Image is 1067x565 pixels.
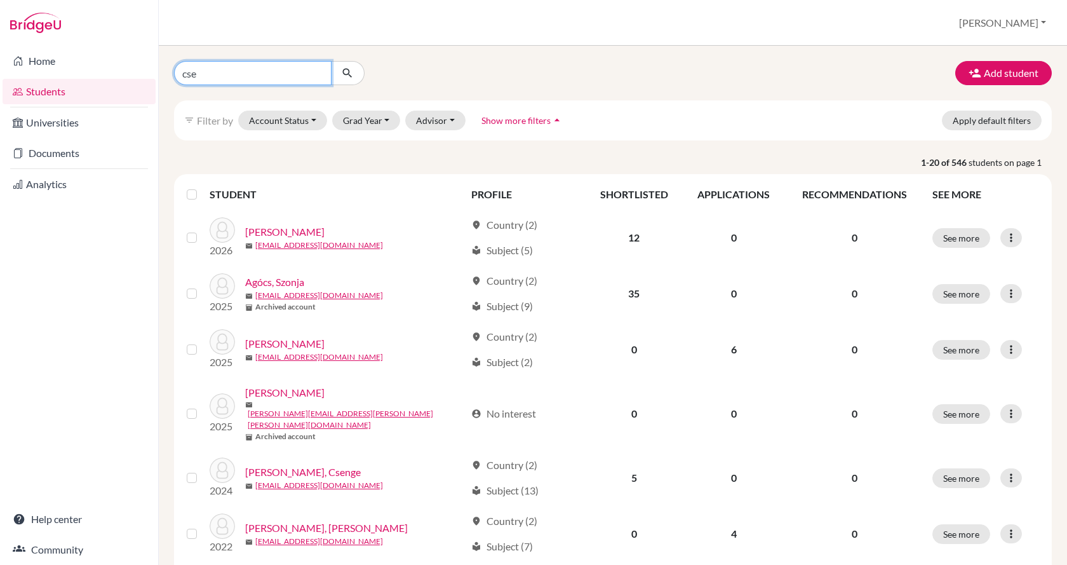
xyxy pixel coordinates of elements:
img: Agócs, Szonja [210,273,235,299]
th: RECOMMENDATIONS [785,179,925,210]
a: [PERSON_NAME], [PERSON_NAME] [245,521,408,536]
button: Advisor [405,111,466,130]
td: 0 [586,378,683,450]
th: STUDENT [210,179,464,210]
a: [EMAIL_ADDRESS][DOMAIN_NAME] [255,536,383,547]
td: 0 [586,322,683,378]
a: Documents [3,140,156,166]
span: Filter by [197,114,233,126]
p: 0 [793,230,917,245]
button: Grad Year [332,111,401,130]
span: local_library [471,301,481,311]
div: Subject (7) [471,539,533,554]
button: [PERSON_NAME] [953,11,1052,35]
a: [EMAIL_ADDRESS][DOMAIN_NAME] [255,290,383,301]
span: location_on [471,332,481,342]
p: 0 [793,406,917,421]
button: See more [932,524,990,544]
span: location_on [471,460,481,470]
td: 0 [683,210,785,266]
button: See more [932,284,990,304]
strong: 1-20 of 546 [921,156,969,169]
span: inventory_2 [245,304,253,311]
a: [EMAIL_ADDRESS][DOMAIN_NAME] [255,480,383,491]
p: 2025 [210,355,235,370]
span: students on page 1 [969,156,1052,169]
button: Add student [955,61,1052,85]
p: 0 [793,470,917,486]
div: Subject (5) [471,243,533,258]
span: local_library [471,357,481,367]
th: SHORTLISTED [586,179,683,210]
button: See more [932,228,990,248]
a: [PERSON_NAME], Csenge [245,465,361,480]
p: 0 [793,342,917,357]
a: Universities [3,110,156,135]
p: 0 [793,286,917,301]
th: PROFILE [464,179,586,210]
a: [EMAIL_ADDRESS][DOMAIN_NAME] [255,240,383,251]
p: 0 [793,526,917,541]
span: mail [245,538,253,546]
td: 0 [586,506,683,562]
p: 2025 [210,419,235,434]
span: location_on [471,276,481,286]
img: Ábrahám, Emma [210,217,235,243]
a: [PERSON_NAME] [245,336,325,351]
button: Show more filtersarrow_drop_up [471,111,574,130]
img: Anna, Kádár [210,514,235,539]
span: Show more filters [481,115,551,126]
b: Archived account [255,431,316,442]
a: Community [3,537,156,562]
th: SEE MORE [925,179,1047,210]
div: Country (2) [471,273,537,289]
div: Country (2) [471,329,537,344]
div: Subject (9) [471,299,533,314]
img: Andódy-Tánczos, Csenge [210,458,235,483]
td: 0 [683,450,785,506]
td: 0 [683,266,785,322]
td: 6 [683,322,785,378]
span: local_library [471,541,481,552]
input: Find student by name... [174,61,332,85]
a: Help center [3,507,156,532]
span: location_on [471,220,481,230]
div: No interest [471,406,536,421]
div: Subject (13) [471,483,539,498]
span: local_library [471,245,481,255]
i: arrow_drop_up [551,114,563,126]
p: 2025 [210,299,235,314]
span: mail [245,482,253,490]
td: 4 [683,506,785,562]
span: account_circle [471,409,481,419]
i: filter_list [184,115,194,125]
b: Archived account [255,301,316,313]
p: 2024 [210,483,235,498]
a: [PERSON_NAME] [245,385,325,400]
span: location_on [471,516,481,526]
p: 2022 [210,539,235,554]
div: Country (2) [471,458,537,473]
span: mail [245,354,253,362]
a: [PERSON_NAME] [245,224,325,240]
button: Account Status [238,111,327,130]
div: Country (2) [471,217,537,233]
a: [PERSON_NAME][EMAIL_ADDRESS][PERSON_NAME][PERSON_NAME][DOMAIN_NAME] [248,408,466,431]
button: See more [932,404,990,424]
td: 0 [683,378,785,450]
th: APPLICATIONS [683,179,785,210]
img: Bridge-U [10,13,61,33]
p: 2026 [210,243,235,258]
span: local_library [471,486,481,496]
button: Apply default filters [942,111,1042,130]
td: 5 [586,450,683,506]
span: mail [245,242,253,250]
td: 12 [586,210,683,266]
a: Analytics [3,172,156,197]
a: Agócs, Szonja [245,275,304,290]
div: Subject (2) [471,355,533,370]
div: Country (2) [471,514,537,529]
button: See more [932,468,990,488]
span: mail [245,401,253,409]
span: inventory_2 [245,433,253,441]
